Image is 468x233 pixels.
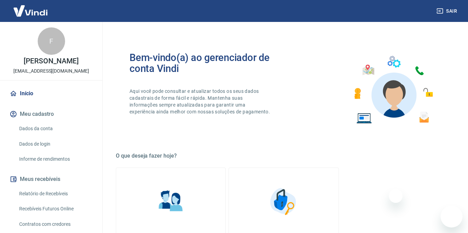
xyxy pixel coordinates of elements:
img: Vindi [8,0,53,21]
p: [EMAIL_ADDRESS][DOMAIN_NAME] [13,68,89,75]
img: Imagem de um avatar masculino com diversos icones exemplificando as funcionalidades do gerenciado... [348,52,438,128]
a: Dados da conta [16,122,94,136]
button: Meu cadastro [8,107,94,122]
iframe: Fechar mensagem [389,189,403,203]
a: Recebíveis Futuros Online [16,202,94,216]
a: Dados de login [16,137,94,151]
a: Contratos com credores [16,217,94,231]
button: Sair [435,5,460,17]
div: F [38,27,65,55]
iframe: Botão para abrir a janela de mensagens [441,206,463,228]
a: Informe de rendimentos [16,152,94,166]
a: Início [8,86,94,101]
a: Relatório de Recebíveis [16,187,94,201]
img: Informações pessoais [154,184,188,219]
h2: Bem-vindo(a) ao gerenciador de conta Vindi [130,52,284,74]
button: Meus recebíveis [8,172,94,187]
h5: O que deseja fazer hoje? [116,152,452,159]
p: [PERSON_NAME] [24,58,78,65]
p: Aqui você pode consultar e atualizar todos os seus dados cadastrais de forma fácil e rápida. Mant... [130,88,271,115]
img: Segurança [267,184,301,219]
